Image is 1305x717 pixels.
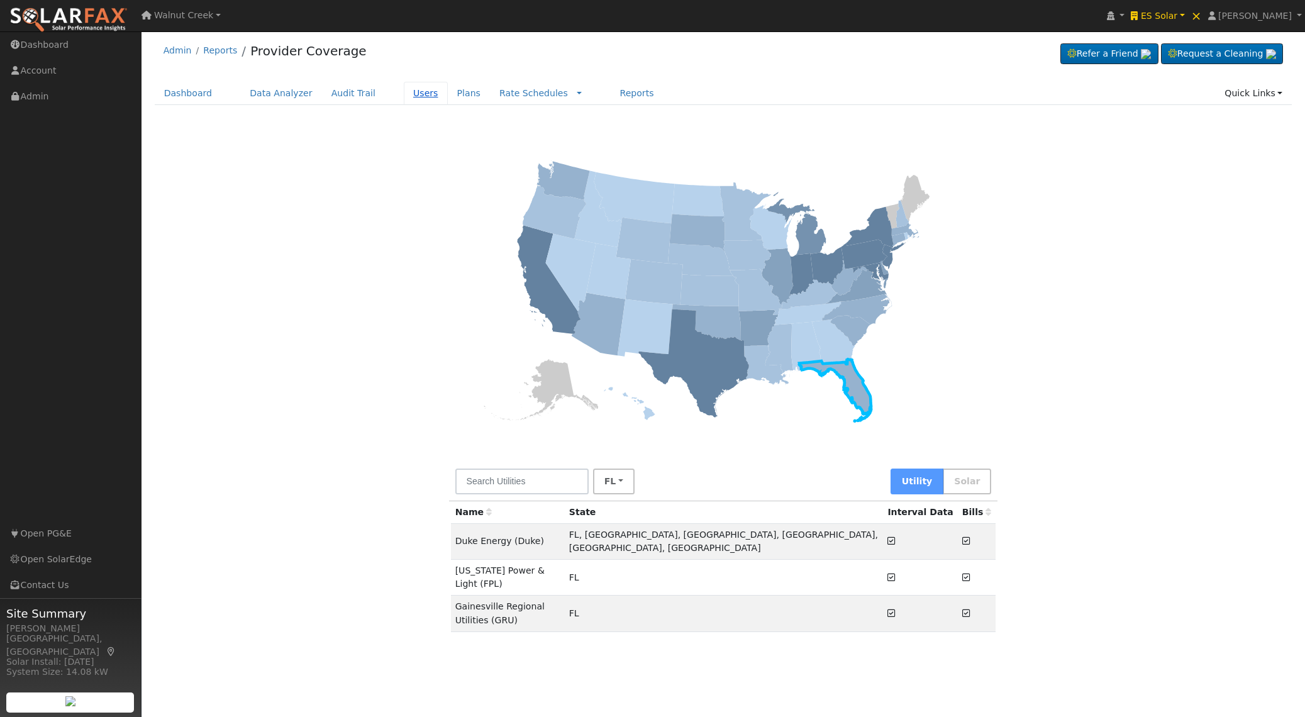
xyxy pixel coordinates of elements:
[891,469,944,494] label: Utility
[1161,43,1283,65] a: Request a Cleaning
[250,43,367,58] a: Provider Coverage
[6,622,135,635] div: [PERSON_NAME]
[1215,82,1292,105] a: Quick Links
[6,605,135,622] span: Site Summary
[451,596,565,631] td: Gainesville Regional Utilities (GRU)
[565,596,884,631] td: FL
[1060,43,1158,65] a: Refer a Friend
[1141,11,1177,21] span: ES Solar
[65,696,75,706] img: retrieve
[164,45,192,55] a: Admin
[1266,49,1276,59] img: retrieve
[610,82,663,105] a: Reports
[943,469,991,494] label: Solar
[962,507,992,517] span: Bills
[1218,11,1292,21] span: [PERSON_NAME]
[565,523,884,559] td: FL, [GEOGRAPHIC_DATA], [GEOGRAPHIC_DATA], [GEOGRAPHIC_DATA], [GEOGRAPHIC_DATA], [GEOGRAPHIC_DATA]
[155,82,222,105] a: Dashboard
[1191,8,1202,23] span: ×
[9,7,128,33] img: SolarFax
[451,523,565,559] td: Duke Energy (Duke)
[203,45,237,55] a: Reports
[6,665,135,679] div: System Size: 14.08 kW
[451,560,565,596] td: [US_STATE] Power & Light (FPL)
[6,632,135,659] div: [GEOGRAPHIC_DATA], [GEOGRAPHIC_DATA]
[455,507,492,517] span: Name
[448,82,490,105] a: Plans
[499,88,568,98] a: Rate Schedules
[569,507,596,517] span: State
[593,469,635,494] a: FL
[106,647,117,657] a: Map
[887,507,953,517] span: Interval Data
[154,10,213,20] span: Walnut Creek
[1141,49,1151,59] img: retrieve
[404,82,448,105] a: Users
[240,82,322,105] a: Data Analyzer
[6,655,135,669] div: Solar Install: [DATE]
[455,469,589,494] input: Search Utilities
[565,560,884,596] td: FL
[322,82,385,105] a: Audit Trail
